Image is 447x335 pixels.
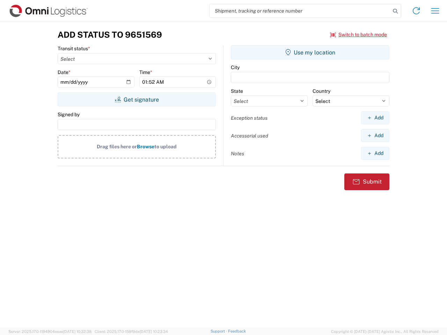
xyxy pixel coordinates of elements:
[330,29,387,40] button: Switch to batch mode
[331,328,439,335] span: Copyright © [DATE]-[DATE] Agistix Inc., All Rights Reserved
[231,88,243,94] label: State
[231,150,244,157] label: Notes
[211,329,228,333] a: Support
[154,144,177,149] span: to upload
[58,45,90,52] label: Transit status
[228,329,246,333] a: Feedback
[231,133,268,139] label: Accessorial used
[361,129,389,142] button: Add
[58,30,162,40] h3: Add Status to 9651569
[58,92,216,106] button: Get signature
[231,115,268,121] label: Exception status
[58,69,71,75] label: Date
[361,111,389,124] button: Add
[139,69,152,75] label: Time
[231,64,240,70] label: City
[137,144,154,149] span: Browse
[231,45,389,59] button: Use my location
[210,4,390,17] input: Shipment, tracking or reference number
[97,144,137,149] span: Drag files here or
[361,147,389,160] button: Add
[63,329,91,334] span: [DATE] 10:32:38
[58,111,80,118] label: Signed by
[95,329,168,334] span: Client: 2025.17.0-159f9de
[8,329,91,334] span: Server: 2025.17.0-1194904eeae
[344,173,389,190] button: Submit
[313,88,330,94] label: Country
[140,329,168,334] span: [DATE] 10:23:34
